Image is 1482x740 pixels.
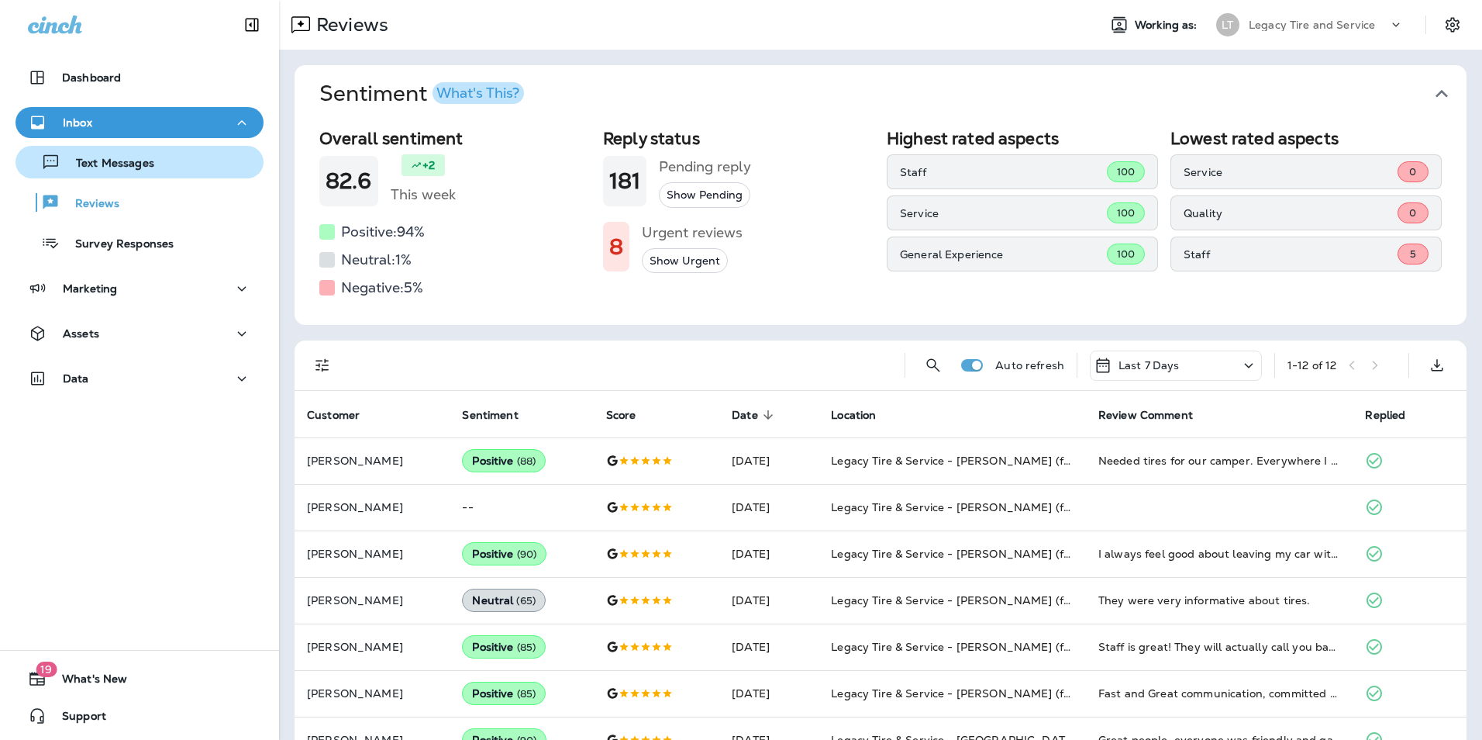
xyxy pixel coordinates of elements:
span: Replied [1365,408,1425,422]
span: Score [606,408,657,422]
div: Neutral [462,589,546,612]
h5: Neutral: 1 % [341,247,412,272]
h1: 82.6 [326,168,372,194]
span: 19 [36,662,57,677]
span: Legacy Tire & Service - [PERSON_NAME] (formerly Chelsea Tire Pros) [831,547,1205,561]
div: Staff is great! They will actually call you back when your parts come in. They have always been g... [1098,639,1341,655]
button: Assets [16,318,264,349]
p: [PERSON_NAME] [307,501,437,514]
span: Sentiment [462,409,518,422]
span: Support [47,710,106,728]
div: LT [1216,13,1239,36]
span: 0 [1409,165,1416,178]
td: -- [450,484,593,531]
td: [DATE] [719,624,819,670]
button: 19What's New [16,663,264,694]
span: Working as: [1135,19,1201,32]
h1: 181 [609,168,640,194]
h2: Overall sentiment [319,129,591,148]
span: Legacy Tire & Service - [PERSON_NAME] (formerly Chelsea Tire Pros) [831,686,1205,700]
h5: Pending reply [659,154,751,179]
p: Quality [1184,207,1398,220]
button: Text Messages [16,146,264,178]
h5: Urgent reviews [642,220,743,245]
div: Positive [462,682,546,705]
p: [PERSON_NAME] [307,594,437,607]
h2: Reply status [603,129,874,148]
h1: Sentiment [319,81,524,107]
span: What's New [47,673,127,691]
td: [DATE] [719,531,819,577]
p: Reviews [310,13,388,36]
p: General Experience [900,248,1107,261]
button: Dashboard [16,62,264,93]
p: Marketing [63,282,117,295]
span: Legacy Tire & Service - [PERSON_NAME] (formerly Chelsea Tire Pros) [831,454,1205,468]
p: [PERSON_NAME] [307,687,437,700]
button: Data [16,363,264,394]
h1: 8 [609,234,623,260]
span: ( 88 ) [517,455,536,468]
p: Reviews [60,197,119,212]
button: Support [16,700,264,731]
div: I always feel good about leaving my car with Legacy Tire and Service! They are very professional ... [1098,546,1341,562]
div: What's This? [436,86,519,100]
p: Last 7 Days [1118,359,1180,372]
button: Collapse Sidebar [230,9,274,40]
span: ( 90 ) [517,548,537,561]
span: Score [606,409,636,422]
div: Positive [462,449,546,472]
button: Survey Responses [16,226,264,259]
span: Legacy Tire & Service - [PERSON_NAME] (formerly Chelsea Tire Pros) [831,640,1205,654]
p: Staff [1184,248,1398,261]
p: [PERSON_NAME] [307,641,437,653]
button: Settings [1439,11,1466,39]
span: Location [831,409,876,422]
div: Positive [462,635,546,659]
h5: Positive: 94 % [341,220,425,244]
span: ( 85 ) [517,687,536,700]
button: Filters [307,350,338,381]
span: Customer [307,408,380,422]
span: Legacy Tire & Service - [PERSON_NAME] (formerly Chelsea Tire Pros) [831,500,1205,514]
h5: Negative: 5 % [341,275,423,300]
td: [DATE] [719,484,819,531]
h5: This week [391,182,456,207]
span: Customer [307,409,360,422]
p: Service [900,207,1107,220]
button: Export as CSV [1422,350,1453,381]
span: 100 [1117,206,1135,220]
p: Inbox [63,116,92,129]
div: SentimentWhat's This? [295,123,1466,325]
button: Show Pending [659,182,750,208]
h2: Highest rated aspects [887,129,1158,148]
p: Legacy Tire and Service [1249,19,1375,31]
span: ( 65 ) [516,594,536,607]
button: Search Reviews [918,350,949,381]
p: Data [63,372,89,385]
span: Review Comment [1098,409,1193,422]
td: [DATE] [719,437,819,484]
p: Survey Responses [60,237,174,252]
button: Marketing [16,273,264,304]
div: They were very informative about tires. [1098,593,1341,608]
p: [PERSON_NAME] [307,548,437,560]
td: [DATE] [719,577,819,624]
button: SentimentWhat's This? [307,65,1479,123]
span: Location [831,408,896,422]
p: Text Messages [60,157,154,171]
span: Date [732,409,758,422]
span: 0 [1409,206,1416,220]
button: What's This? [433,82,524,104]
span: Legacy Tire & Service - [PERSON_NAME] (formerly Chelsea Tire Pros) [831,593,1205,607]
span: Sentiment [462,408,538,422]
span: 5 [1410,247,1416,261]
p: Dashboard [62,71,121,84]
span: Review Comment [1098,408,1213,422]
span: Replied [1365,409,1405,422]
span: Date [732,408,778,422]
span: 100 [1117,247,1135,261]
span: ( 85 ) [517,641,536,654]
p: Assets [63,327,99,340]
h2: Lowest rated aspects [1170,129,1442,148]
